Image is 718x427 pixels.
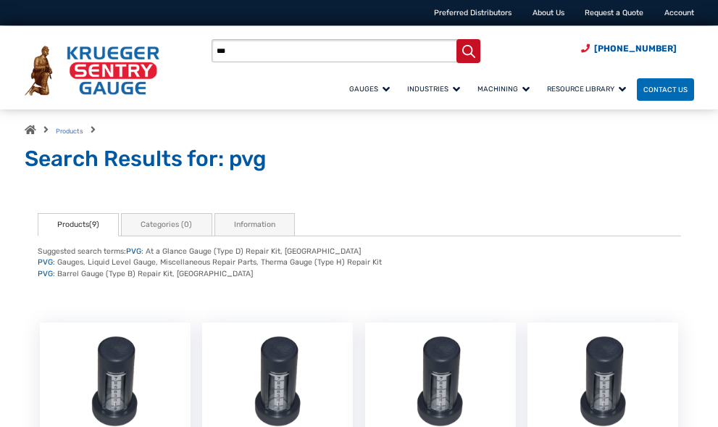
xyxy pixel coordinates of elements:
[38,257,53,267] a: PVG
[407,85,460,93] span: Industries
[38,213,120,236] a: Products(9)
[38,269,53,278] a: PVG
[214,213,296,236] a: Information
[643,86,688,94] span: Contact Us
[477,85,530,93] span: Machining
[581,42,677,55] a: Phone Number (920) 434-8860
[585,8,643,17] a: Request a Quote
[25,46,159,96] img: Krueger Sentry Gauge
[547,85,626,93] span: Resource Library
[594,43,677,54] span: [PHONE_NUMBER]
[540,76,637,101] a: Resource Library
[349,85,390,93] span: Gauges
[25,146,694,173] h1: Search Results for: pvg
[401,76,471,101] a: Industries
[637,78,694,101] a: Contact Us
[56,128,83,135] a: Products
[121,213,212,236] a: Categories (0)
[126,246,141,256] a: PVG
[343,76,401,101] a: Gauges
[434,8,512,17] a: Preferred Distributors
[664,8,694,17] a: Account
[533,8,564,17] a: About Us
[471,76,540,101] a: Machining
[38,246,681,280] div: Suggested search terms: : At a Glance Gauge (Type D) Repair Kit, [GEOGRAPHIC_DATA] : Gauges, Liqu...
